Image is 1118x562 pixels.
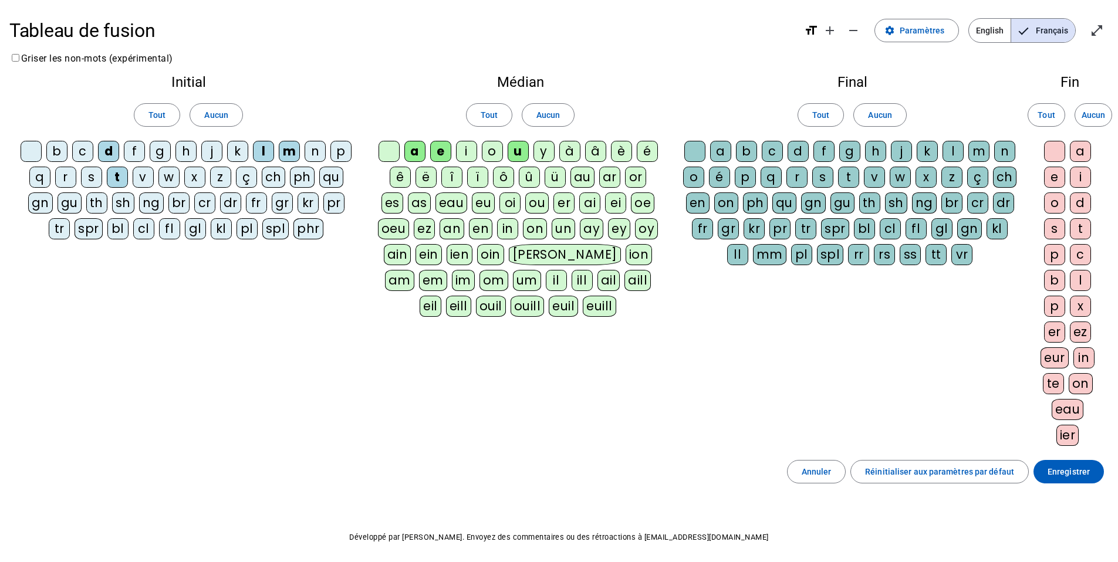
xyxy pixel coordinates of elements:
span: Aucun [536,108,560,122]
div: ai [579,192,600,214]
div: a [1070,141,1091,162]
p: Développé par [PERSON_NAME]. Envoyez des commentaires ou des rétroactions à [EMAIL_ADDRESS][DOMAI... [9,530,1109,544]
div: tt [926,244,947,265]
div: d [98,141,119,162]
button: Aucun [1075,103,1112,127]
div: rs [874,244,895,265]
div: au [570,167,595,188]
div: gu [830,192,854,214]
div: eil [420,296,441,317]
div: oi [499,192,521,214]
div: br [168,192,190,214]
div: cr [967,192,988,214]
div: fr [692,218,713,239]
h1: Tableau de fusion [9,12,795,49]
mat-icon: add [823,23,837,38]
div: p [1044,244,1065,265]
div: oeu [378,218,410,239]
div: oy [635,218,658,239]
div: gl [931,218,953,239]
div: eu [472,192,495,214]
div: ï [467,167,488,188]
div: eau [435,192,468,214]
div: b [736,141,757,162]
div: k [917,141,938,162]
div: fl [906,218,927,239]
button: Tout [466,103,512,127]
div: ü [545,167,566,188]
div: e [1044,167,1065,188]
div: gr [272,192,293,214]
div: x [1070,296,1091,317]
div: on [1069,373,1093,394]
div: b [1044,270,1065,291]
div: x [184,167,205,188]
div: br [941,192,962,214]
div: l [1070,270,1091,291]
div: rr [848,244,869,265]
div: ng [139,192,164,214]
div: y [533,141,555,162]
div: t [1070,218,1091,239]
div: ill [572,270,593,291]
div: q [761,167,782,188]
button: Entrer en plein écran [1085,19,1109,42]
div: ë [416,167,437,188]
span: Réinitialiser aux paramètres par défaut [865,465,1014,479]
div: ô [493,167,514,188]
div: phr [293,218,323,239]
div: q [29,167,50,188]
span: Tout [812,108,829,122]
div: k [227,141,248,162]
div: spr [75,218,103,239]
div: n [305,141,326,162]
span: English [969,19,1011,42]
div: w [158,167,180,188]
div: j [891,141,912,162]
div: ç [967,167,988,188]
button: Annuler [787,460,846,483]
label: Griser les non-mots (expérimental) [9,53,173,64]
div: qu [319,167,343,188]
mat-button-toggle-group: Language selection [968,18,1076,43]
button: Diminuer la taille de la police [842,19,865,42]
div: v [133,167,154,188]
button: Aucun [190,103,242,127]
div: ch [262,167,285,188]
div: pr [323,192,344,214]
div: euil [549,296,578,317]
div: l [253,141,274,162]
div: è [611,141,632,162]
div: am [385,270,414,291]
div: eill [446,296,471,317]
div: cr [194,192,215,214]
div: an [440,218,464,239]
mat-icon: settings [884,25,895,36]
div: t [838,167,859,188]
span: Aucun [868,108,891,122]
div: h [175,141,197,162]
div: ar [599,167,620,188]
div: kl [987,218,1008,239]
div: n [994,141,1015,162]
div: cl [880,218,901,239]
div: ouil [476,296,506,317]
div: p [735,167,756,188]
div: ez [414,218,435,239]
div: ail [597,270,620,291]
div: o [1044,192,1065,214]
div: gr [718,218,739,239]
div: ay [580,218,603,239]
span: Tout [1038,108,1055,122]
div: kr [744,218,765,239]
div: p [330,141,352,162]
div: on [523,218,547,239]
div: ou [525,192,549,214]
div: j [201,141,222,162]
div: euill [583,296,616,317]
div: ei [605,192,626,214]
div: eur [1041,347,1069,368]
div: on [714,192,738,214]
div: spr [821,218,849,239]
div: c [762,141,783,162]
